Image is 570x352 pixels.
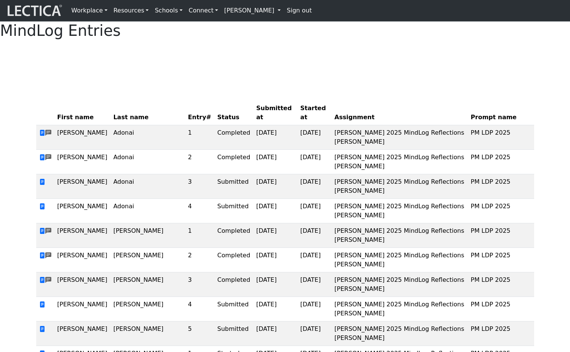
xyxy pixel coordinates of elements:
[45,129,51,138] span: comments
[332,272,468,297] td: [PERSON_NAME] 2025 MindLog Reflections [PERSON_NAME]
[39,252,45,259] span: view
[152,3,186,18] a: Schools
[297,297,331,321] td: [DATE]
[185,297,214,321] td: 4
[185,199,214,223] td: 4
[111,3,152,18] a: Resources
[468,272,534,297] td: PM LDP 2025
[332,150,468,174] td: [PERSON_NAME] 2025 MindLog Reflections [PERSON_NAME]
[332,297,468,321] td: [PERSON_NAME] 2025 MindLog Reflections [PERSON_NAME]
[54,101,111,125] th: First name
[297,174,331,199] td: [DATE]
[253,174,297,199] td: [DATE]
[185,125,214,150] td: 1
[468,101,534,125] th: Prompt name
[54,297,111,321] td: [PERSON_NAME]
[332,223,468,248] td: [PERSON_NAME] 2025 MindLog Reflections [PERSON_NAME]
[214,101,253,125] th: Status
[297,223,331,248] td: [DATE]
[110,272,185,297] td: [PERSON_NAME]
[214,223,253,248] td: Completed
[39,301,45,308] span: view
[297,199,331,223] td: [DATE]
[186,3,221,18] a: Connect
[214,272,253,297] td: Completed
[284,3,315,18] a: Sign out
[253,101,297,125] th: Submitted at
[110,248,185,272] td: [PERSON_NAME]
[332,321,468,346] td: [PERSON_NAME] 2025 MindLog Reflections [PERSON_NAME]
[185,321,214,346] td: 5
[221,3,284,18] a: [PERSON_NAME]
[297,321,331,346] td: [DATE]
[468,199,534,223] td: PM LDP 2025
[297,150,331,174] td: [DATE]
[110,297,185,321] td: [PERSON_NAME]
[297,272,331,297] td: [DATE]
[110,174,185,199] td: Adonai
[253,223,297,248] td: [DATE]
[110,223,185,248] td: [PERSON_NAME]
[332,174,468,199] td: [PERSON_NAME] 2025 MindLog Reflections [PERSON_NAME]
[54,150,111,174] td: [PERSON_NAME]
[214,297,253,321] td: Submitted
[68,3,111,18] a: Workplace
[110,125,185,150] td: Adonai
[214,321,253,346] td: Submitted
[110,150,185,174] td: Adonai
[39,203,45,210] span: view
[214,248,253,272] td: Completed
[214,150,253,174] td: Completed
[214,199,253,223] td: Submitted
[468,248,534,272] td: PM LDP 2025
[54,248,111,272] td: [PERSON_NAME]
[468,321,534,346] td: PM LDP 2025
[332,248,468,272] td: [PERSON_NAME] 2025 MindLog Reflections [PERSON_NAME]
[39,129,45,137] span: view
[185,174,214,199] td: 3
[39,326,45,333] span: view
[332,199,468,223] td: [PERSON_NAME] 2025 MindLog Reflections [PERSON_NAME]
[468,125,534,150] td: PM LDP 2025
[39,277,45,284] span: view
[110,101,185,125] th: Last name
[185,101,214,125] th: Entry#
[110,321,185,346] td: [PERSON_NAME]
[45,276,51,285] span: comments
[468,174,534,199] td: PM LDP 2025
[54,321,111,346] td: [PERSON_NAME]
[253,150,297,174] td: [DATE]
[185,272,214,297] td: 3
[39,178,45,186] span: view
[45,251,51,260] span: comments
[253,248,297,272] td: [DATE]
[110,199,185,223] td: Adonai
[253,297,297,321] td: [DATE]
[214,174,253,199] td: Submitted
[468,150,534,174] td: PM LDP 2025
[185,248,214,272] td: 2
[253,199,297,223] td: [DATE]
[54,272,111,297] td: [PERSON_NAME]
[297,101,331,125] th: Started at
[253,125,297,150] td: [DATE]
[253,321,297,346] td: [DATE]
[54,223,111,248] td: [PERSON_NAME]
[297,248,331,272] td: [DATE]
[54,125,111,150] td: [PERSON_NAME]
[297,125,331,150] td: [DATE]
[54,199,111,223] td: [PERSON_NAME]
[54,174,111,199] td: [PERSON_NAME]
[185,150,214,174] td: 2
[332,125,468,150] td: [PERSON_NAME] 2025 MindLog Reflections [PERSON_NAME]
[468,297,534,321] td: PM LDP 2025
[468,223,534,248] td: PM LDP 2025
[214,125,253,150] td: Completed
[39,154,45,161] span: view
[185,223,214,248] td: 1
[39,227,45,235] span: view
[45,153,51,162] span: comments
[6,3,62,18] img: lecticalive
[45,227,51,236] span: comments
[332,101,468,125] th: Assignment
